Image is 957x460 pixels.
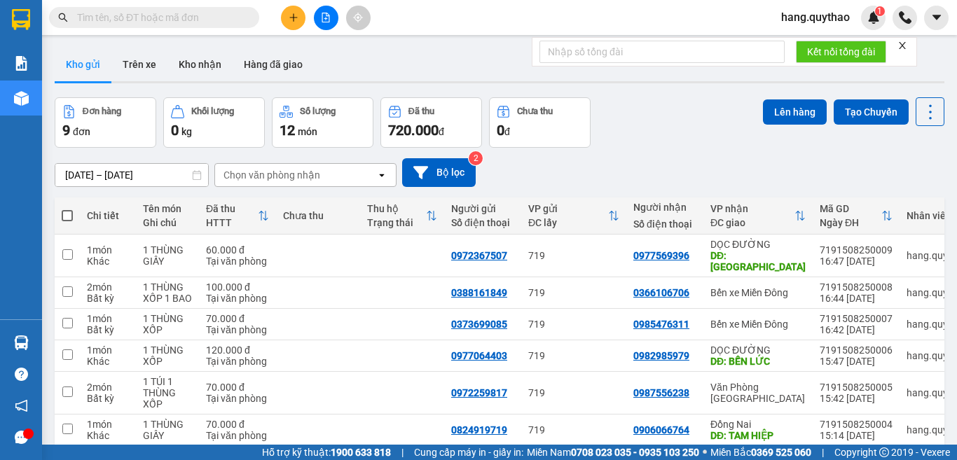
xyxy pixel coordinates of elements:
[143,281,192,304] div: 1 THÙNG XỐP 1 BAO
[633,250,689,261] div: 0977569396
[820,419,893,430] div: 7191508250004
[167,48,233,81] button: Kho nhận
[820,356,893,367] div: 15:47 [DATE]
[283,210,353,221] div: Chưa thu
[930,11,943,24] span: caret-down
[15,399,28,412] span: notification
[206,356,269,367] div: Tại văn phòng
[314,6,338,30] button: file-add
[143,313,192,335] div: 1 THÙNG XỐP
[281,6,305,30] button: plus
[143,344,192,367] div: 1 THÙNG XỐP
[527,445,699,460] span: Miền Nam
[751,447,811,458] strong: 0369 525 060
[367,217,426,228] div: Trạng thái
[820,430,893,441] div: 15:14 [DATE]
[820,393,893,404] div: 15:42 [DATE]
[710,287,806,298] div: Bến xe Miền Đông
[206,382,269,393] div: 70.000 đ
[206,244,269,256] div: 60.000 đ
[83,106,121,116] div: Đơn hàng
[143,203,192,214] div: Tên món
[820,203,881,214] div: Mã GD
[111,48,167,81] button: Trên xe
[539,41,785,63] input: Nhập số tổng đài
[55,97,156,148] button: Đơn hàng9đơn
[87,293,129,304] div: Bất kỳ
[206,324,269,335] div: Tại văn phòng
[521,197,626,235] th: Toggle SortBy
[206,256,269,267] div: Tại văn phòng
[15,431,28,444] span: message
[14,335,29,350] img: warehouse-icon
[633,319,689,330] div: 0985476311
[710,356,806,367] div: DĐ: BẾN LỨC
[206,419,269,430] div: 70.000 đ
[710,382,806,404] div: Văn Phòng [GEOGRAPHIC_DATA]
[528,319,619,330] div: 719
[834,99,909,125] button: Tạo Chuyến
[899,11,911,24] img: phone-icon
[633,202,696,213] div: Người nhận
[388,122,439,139] span: 720.000
[360,197,444,235] th: Toggle SortBy
[710,430,806,441] div: DĐ: TAM HIỆP
[451,287,507,298] div: 0388161849
[143,419,192,441] div: 1 THÙNG GIẤY
[73,126,90,137] span: đơn
[223,168,320,182] div: Chọn văn phòng nhận
[55,48,111,81] button: Kho gửi
[710,344,806,356] div: DỌC ĐƯỜNG
[703,449,707,455] span: ⚪️
[528,287,619,298] div: 719
[875,6,885,16] sup: 1
[822,445,824,460] span: |
[143,217,192,228] div: Ghi chú
[877,6,882,16] span: 1
[206,430,269,441] div: Tại văn phòng
[87,210,129,221] div: Chi tiết
[528,350,619,361] div: 719
[813,197,900,235] th: Toggle SortBy
[820,281,893,293] div: 7191508250008
[451,424,507,435] div: 0824919719
[703,197,813,235] th: Toggle SortBy
[820,217,881,228] div: Ngày ĐH
[633,424,689,435] div: 0906066764
[710,203,794,214] div: VP nhận
[710,250,806,272] div: DĐ: CHỢ PHÚ PHONG
[710,239,806,250] div: DỌC ĐƯỜNG
[820,244,893,256] div: 7191508250009
[401,445,404,460] span: |
[143,376,192,410] div: 1 TÚI 1 THÙNG XỐP
[897,41,907,50] span: close
[87,344,129,356] div: 1 món
[451,250,507,261] div: 0972367507
[439,126,444,137] span: đ
[206,393,269,404] div: Tại văn phòng
[262,445,391,460] span: Hỗ trợ kỹ thuật:
[206,344,269,356] div: 120.000 đ
[87,382,129,393] div: 2 món
[87,430,129,441] div: Khác
[272,97,373,148] button: Số lượng12món
[710,419,806,430] div: Đồng Nai
[353,13,363,22] span: aim
[402,158,476,187] button: Bộ lọc
[504,126,510,137] span: đ
[206,203,258,214] div: Đã thu
[87,244,129,256] div: 1 món
[633,218,696,230] div: Số điện thoại
[14,91,29,106] img: warehouse-icon
[87,393,129,404] div: Bất kỳ
[497,122,504,139] span: 0
[528,250,619,261] div: 719
[414,445,523,460] span: Cung cấp máy in - giấy in:
[528,203,608,214] div: VP gửi
[206,281,269,293] div: 100.000 đ
[820,293,893,304] div: 16:44 [DATE]
[280,122,295,139] span: 12
[820,344,893,356] div: 7191508250006
[300,106,336,116] div: Số lượng
[206,217,258,228] div: HTTT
